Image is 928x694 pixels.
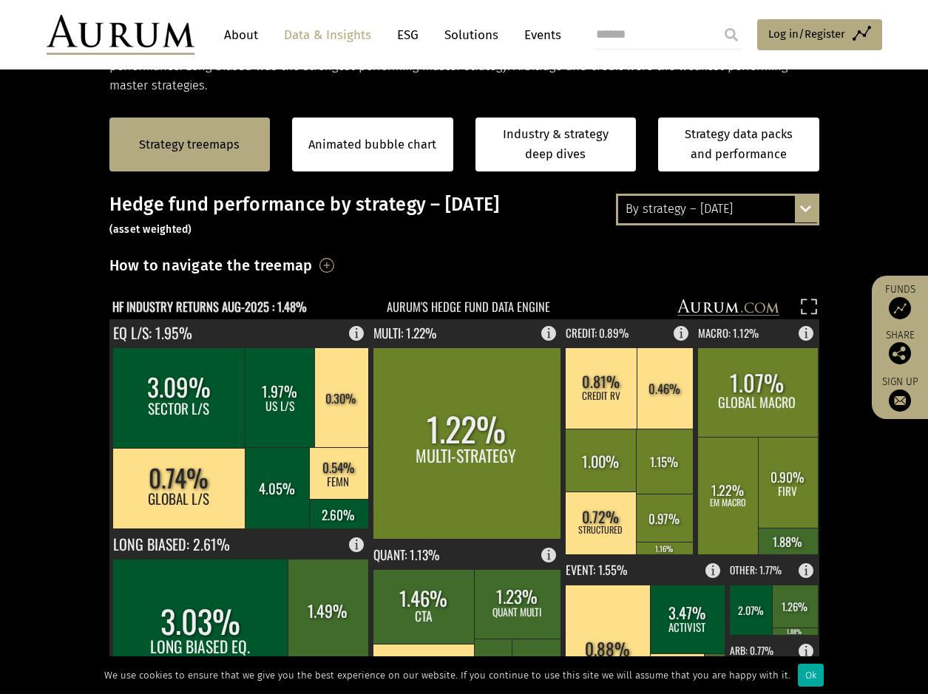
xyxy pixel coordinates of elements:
span: Log in/Register [768,25,845,43]
input: Submit [717,20,746,50]
a: Animated bubble chart [308,135,436,154]
a: About [217,21,265,49]
a: Industry & strategy deep dives [475,118,637,171]
a: Data & Insights [277,21,379,49]
a: Solutions [437,21,506,49]
img: Access Funds [889,297,911,319]
small: (asset weighted) [109,223,192,236]
a: Strategy data packs and performance [658,118,819,171]
a: Log in/Register [757,19,882,50]
a: Funds [879,283,921,319]
div: Share [879,330,921,364]
a: Events [517,21,561,49]
a: Strategy treemaps [139,135,240,154]
a: ESG [390,21,426,49]
h3: Hedge fund performance by strategy – [DATE] [109,194,819,238]
a: Sign up [879,375,921,412]
h3: How to navigate the treemap [109,253,313,278]
img: Sign up to our newsletter [889,389,911,412]
img: Aurum [47,15,194,55]
img: Share this post [889,342,911,364]
div: By strategy – [DATE] [618,196,817,222]
div: Ok [798,664,824,687]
